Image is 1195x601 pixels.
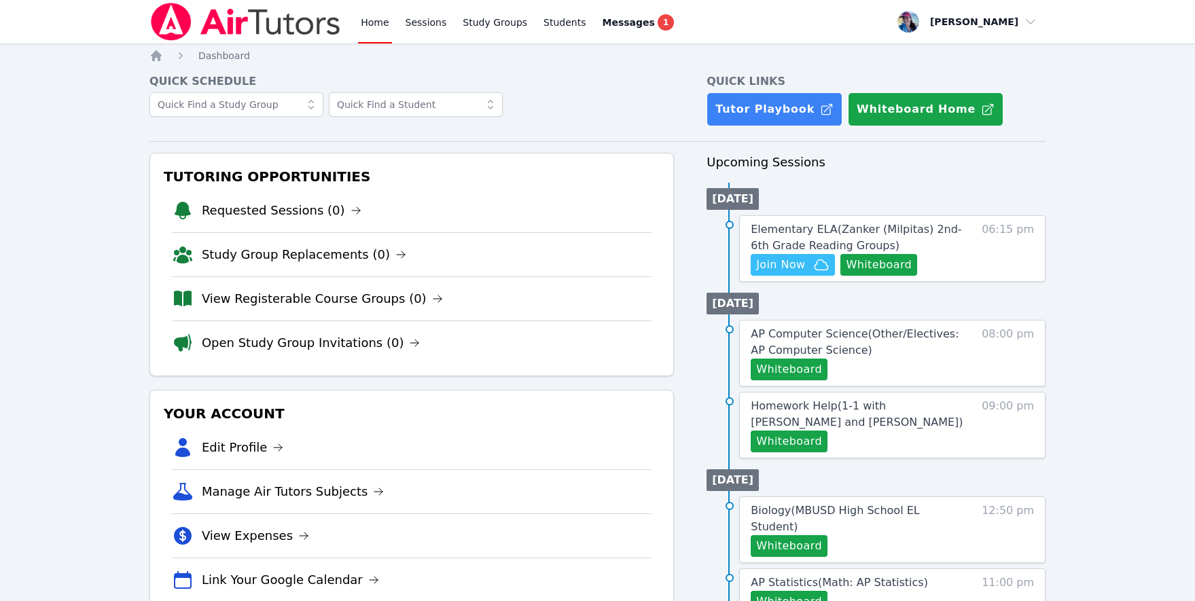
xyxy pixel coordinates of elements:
a: View Registerable Course Groups (0) [202,289,443,308]
span: Join Now [756,257,805,273]
img: Air Tutors [149,3,342,41]
button: Whiteboard [751,431,827,452]
a: Tutor Playbook [707,92,842,126]
button: Whiteboard [840,254,917,276]
li: [DATE] [707,188,759,210]
button: Whiteboard [751,535,827,557]
span: Messages [603,16,655,29]
h3: Your Account [161,401,662,426]
a: View Expenses [202,526,309,545]
button: Whiteboard [751,359,827,380]
h3: Upcoming Sessions [707,153,1046,172]
a: Edit Profile [202,438,284,457]
button: Whiteboard Home [848,92,1003,126]
nav: Breadcrumb [149,49,1046,62]
input: Quick Find a Student [329,92,503,117]
span: Elementary ELA ( Zanker (Milpitas) 2nd-6th Grade Reading Groups ) [751,223,961,252]
button: Join Now [751,254,835,276]
a: Open Study Group Invitations (0) [202,333,421,352]
span: 08:00 pm [982,326,1034,380]
a: Elementary ELA(Zanker (Milpitas) 2nd-6th Grade Reading Groups) [751,221,963,254]
h3: Tutoring Opportunities [161,164,662,189]
a: Homework Help(1-1 with [PERSON_NAME] and [PERSON_NAME]) [751,398,963,431]
span: 12:50 pm [982,503,1034,557]
span: AP Statistics ( Math: AP Statistics ) [751,576,928,589]
a: Biology(MBUSD High School EL Student) [751,503,963,535]
span: Homework Help ( 1-1 with [PERSON_NAME] and [PERSON_NAME] ) [751,399,963,429]
a: AP Statistics(Math: AP Statistics) [751,575,928,591]
input: Quick Find a Study Group [149,92,323,117]
span: AP Computer Science ( Other/Electives: AP Computer Science ) [751,327,959,357]
li: [DATE] [707,293,759,314]
a: Link Your Google Calendar [202,570,379,589]
span: Biology ( MBUSD High School EL Student ) [751,504,919,533]
h4: Quick Schedule [149,73,674,90]
a: Dashboard [198,49,250,62]
a: Manage Air Tutors Subjects [202,482,385,501]
a: Requested Sessions (0) [202,201,361,220]
span: 06:15 pm [982,221,1034,276]
a: Study Group Replacements (0) [202,245,406,264]
span: Dashboard [198,50,250,61]
span: 09:00 pm [982,398,1034,452]
li: [DATE] [707,469,759,491]
a: AP Computer Science(Other/Electives: AP Computer Science) [751,326,963,359]
span: 1 [658,14,674,31]
h4: Quick Links [707,73,1046,90]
